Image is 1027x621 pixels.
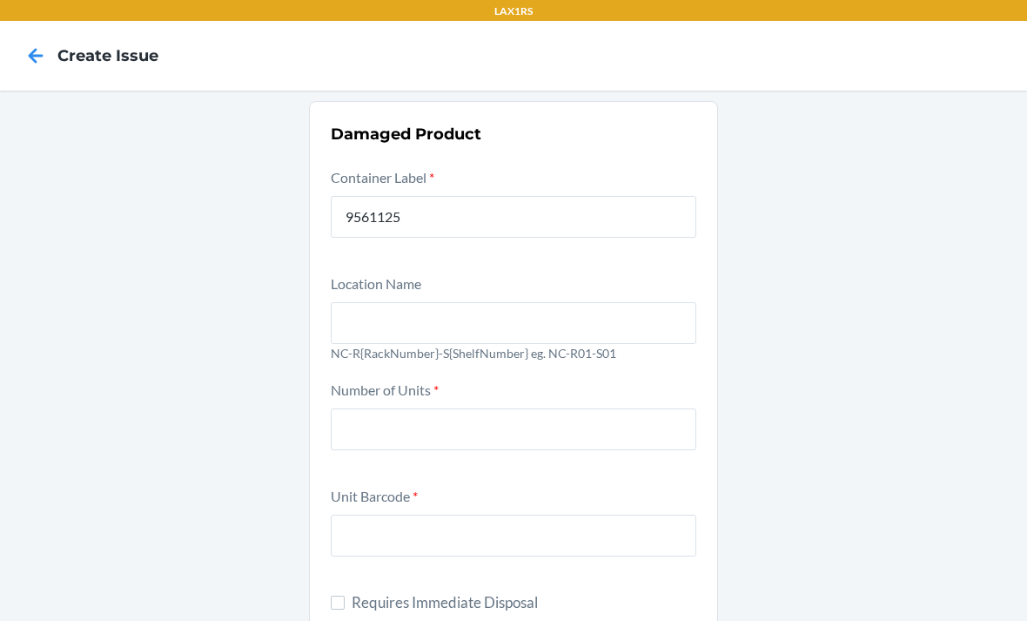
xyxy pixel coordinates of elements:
[331,169,434,186] label: Container Label
[331,123,696,145] h2: Damaged Product
[331,275,421,292] label: Location Name
[331,596,345,610] input: Requires Immediate Disposal
[352,591,696,614] span: Requires Immediate Disposal
[331,381,439,398] label: Number of Units
[494,3,533,19] p: LAX1RS
[331,344,696,362] p: NC-R{RackNumber}-S{ShelfNumber} eg. NC-R01-S01
[57,44,158,67] h4: Create Issue
[331,488,418,504] label: Unit Barcode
